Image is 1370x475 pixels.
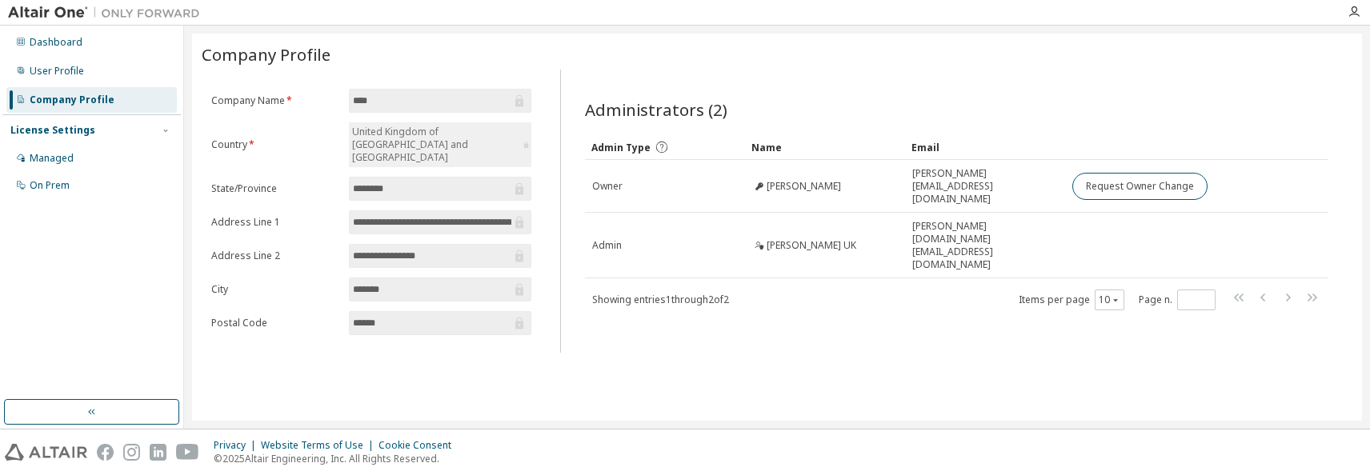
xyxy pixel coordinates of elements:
[202,43,330,66] span: Company Profile
[1019,289,1124,310] span: Items per page
[211,317,339,329] label: Postal Code
[592,180,623,193] span: Owner
[30,36,82,49] div: Dashboard
[30,65,84,78] div: User Profile
[1099,293,1120,306] button: 10
[767,239,856,252] span: [PERSON_NAME] UK
[30,179,70,192] div: On Prem
[30,152,74,165] div: Managed
[592,239,622,252] span: Admin
[350,123,520,166] div: United Kingdom of [GEOGRAPHIC_DATA] and [GEOGRAPHIC_DATA]
[214,439,261,452] div: Privacy
[211,249,339,262] label: Address Line 2
[1139,289,1216,310] span: Page n.
[261,439,379,452] div: Website Terms of Use
[211,138,339,151] label: Country
[591,141,651,154] span: Admin Type
[214,452,461,465] p: © 2025 Altair Engineering, Inc. All Rights Reserved.
[123,444,140,461] img: instagram.svg
[585,98,727,121] span: Administrators (2)
[97,444,114,461] img: facebook.svg
[911,134,1059,160] div: Email
[379,439,461,452] div: Cookie Consent
[176,444,199,461] img: youtube.svg
[592,293,729,306] span: Showing entries 1 through 2 of 2
[767,180,841,193] span: [PERSON_NAME]
[1072,173,1208,200] button: Request Owner Change
[10,124,95,137] div: License Settings
[349,122,531,167] div: United Kingdom of [GEOGRAPHIC_DATA] and [GEOGRAPHIC_DATA]
[211,283,339,296] label: City
[5,444,87,461] img: altair_logo.svg
[211,94,339,107] label: Company Name
[30,94,114,106] div: Company Profile
[8,5,208,21] img: Altair One
[211,216,339,229] label: Address Line 1
[211,182,339,195] label: State/Province
[150,444,166,461] img: linkedin.svg
[751,134,899,160] div: Name
[912,220,1058,271] span: [PERSON_NAME][DOMAIN_NAME][EMAIL_ADDRESS][DOMAIN_NAME]
[912,167,1058,206] span: [PERSON_NAME][EMAIL_ADDRESS][DOMAIN_NAME]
